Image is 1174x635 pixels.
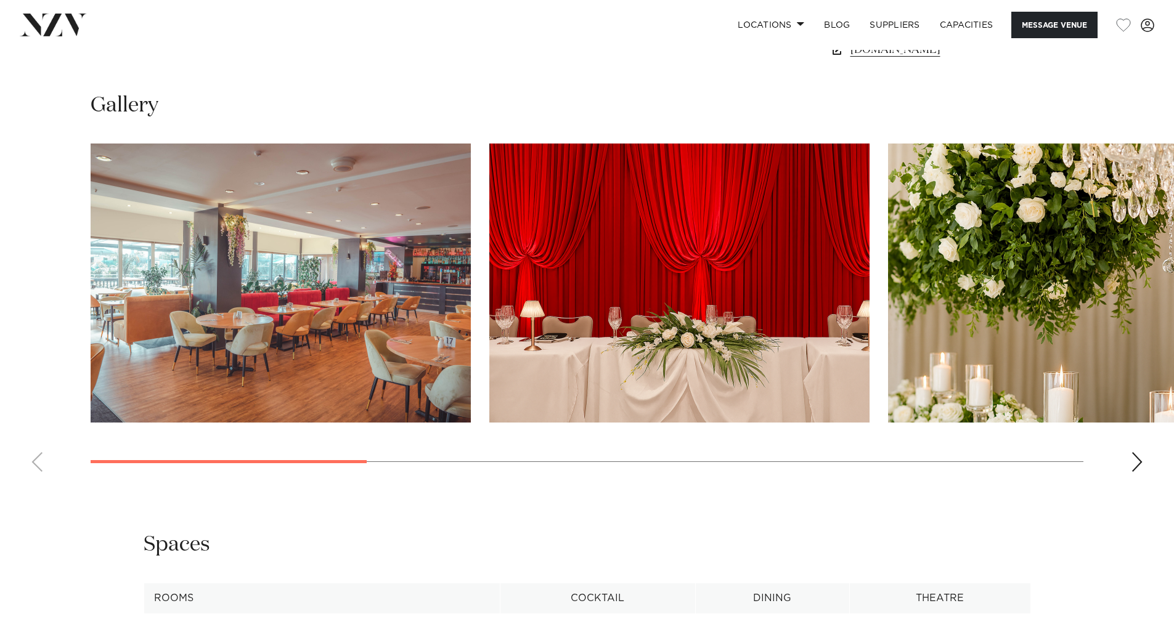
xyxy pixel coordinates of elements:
[500,583,695,613] th: Cocktail
[728,12,814,38] a: Locations
[695,583,850,613] th: Dining
[144,583,500,613] th: Rooms
[20,14,87,36] img: nzv-logo.png
[930,12,1003,38] a: Capacities
[814,12,860,38] a: BLOG
[1011,12,1098,38] button: Message Venue
[850,583,1030,613] th: Theatre
[860,12,929,38] a: SUPPLIERS
[144,531,210,559] h2: Spaces
[489,144,870,423] img: Bridal table for weddings at Texas Events
[489,144,870,423] swiper-slide: 2 / 9
[91,144,471,423] img: Dining area at Texas Events in Auckland
[91,92,158,119] h2: Gallery
[91,144,471,423] swiper-slide: 1 / 9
